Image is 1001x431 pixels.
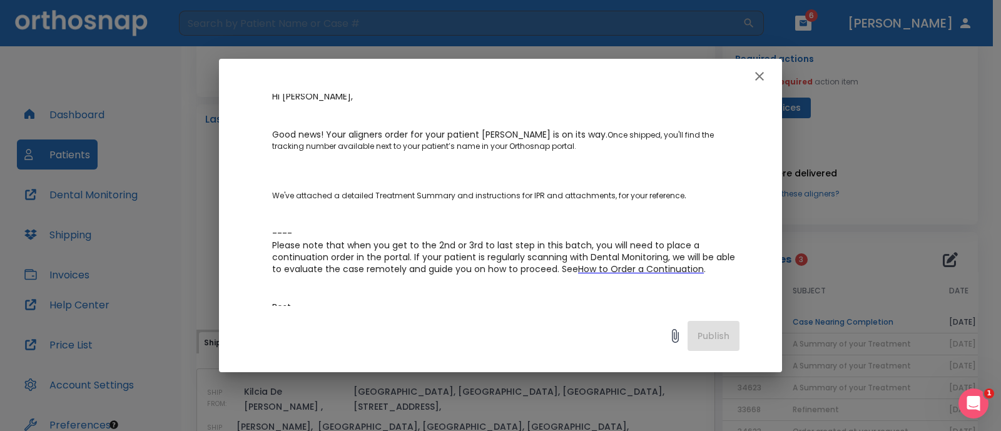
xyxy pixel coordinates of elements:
[272,129,739,152] p: Once shipped, you'll find the tracking number available next to your patient’s name in your Ortho...
[578,264,704,275] a: How to Order a Continuation
[272,90,353,103] span: Hi [PERSON_NAME],
[704,263,706,275] span: .
[272,128,607,141] span: Good news! Your aligners order for your patient [PERSON_NAME] is on its way.
[578,263,704,275] span: How to Order a Continuation
[272,227,738,275] span: ---- Please note that when you get to the 2nd or 3rd to last step in this batch, you will need to...
[272,301,367,325] span: Best, The Orthosnap Team
[984,388,994,398] span: 1
[684,189,686,201] span: .
[272,178,739,201] p: We've attached a detailed Treatment Summary and instructions for IPR and attachments, for your re...
[958,388,988,418] iframe: Intercom live chat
